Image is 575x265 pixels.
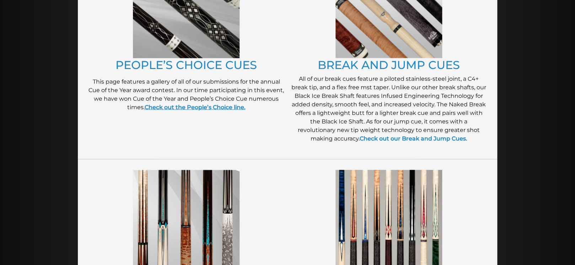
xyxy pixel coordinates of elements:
[145,104,246,111] a: Check out the People’s Choice line.
[291,75,487,143] p: All of our break cues feature a piloted stainless-steel joint, a C4+ break tip, and a flex free m...
[115,58,257,72] a: PEOPLE’S CHOICE CUES
[318,58,460,72] a: BREAK AND JUMP CUES
[88,78,284,112] p: This page features a gallery of all of our submissions for the annual Cue of the Year award conte...
[360,135,467,142] a: Check out our Break and Jump Cues.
